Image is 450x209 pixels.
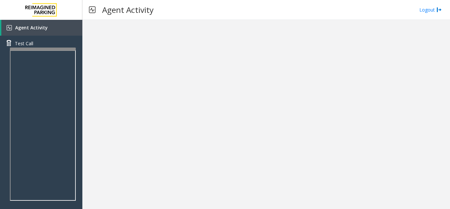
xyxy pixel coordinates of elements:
img: logout [436,6,442,13]
a: Agent Activity [1,20,82,36]
span: Agent Activity [15,24,48,31]
span: Test Call [15,40,33,47]
a: Logout [419,6,442,13]
img: 'icon' [7,25,12,30]
img: pageIcon [89,2,96,18]
h3: Agent Activity [99,2,157,18]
